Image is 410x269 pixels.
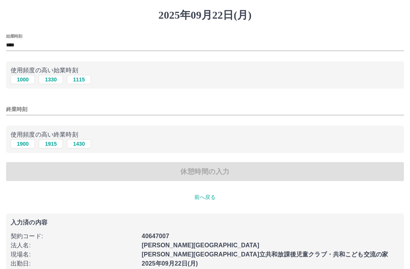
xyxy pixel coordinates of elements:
[39,75,63,84] button: 1330
[142,251,388,258] b: [PERSON_NAME][GEOGRAPHIC_DATA]立共和放課後児童クラブ・共和こども交流の家
[39,139,63,148] button: 1915
[142,260,198,267] b: 2025年09月22日(月)
[11,66,399,75] p: 使用頻度の高い始業時刻
[142,242,259,248] b: [PERSON_NAME][GEOGRAPHIC_DATA]
[142,233,169,239] b: 40647007
[11,250,137,259] p: 現場名 :
[11,75,35,84] button: 1000
[11,139,35,148] button: 1900
[11,220,399,226] p: 入力済の内容
[6,9,404,22] h1: 2025年09月22日(月)
[67,75,91,84] button: 1115
[11,232,137,241] p: 契約コード :
[6,193,404,201] p: 前へ戻る
[11,259,137,268] p: 出勤日 :
[6,33,22,39] label: 始業時刻
[11,130,399,139] p: 使用頻度の高い終業時刻
[67,139,91,148] button: 1430
[11,241,137,250] p: 法人名 :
